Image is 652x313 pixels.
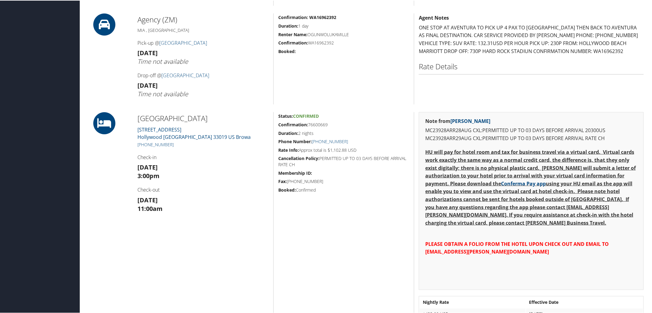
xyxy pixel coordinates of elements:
[278,147,299,152] strong: Rate Info:
[420,296,525,307] th: Nightly Rate
[278,155,409,167] h5: PERMITTED UP TO 03 DAYS BEFORE ARRIVAL RATE CH
[312,138,348,144] a: [PHONE_NUMBER]
[159,39,207,46] a: [GEOGRAPHIC_DATA]
[419,23,644,55] p: ONE STOP AT AVENTURA TO PICK UP 4 PAX TO [GEOGRAPHIC_DATA] THEN BACK TO AVENTURA AS FINAL DESTINA...
[278,178,287,184] strong: Fax:
[137,204,163,212] strong: 11:00am
[137,57,188,65] i: Time not available
[137,126,251,140] a: [STREET_ADDRESS]Hollywood [GEOGRAPHIC_DATA] 33019 US Browa
[278,121,308,127] strong: Confirmation:
[293,113,319,118] span: Confirmed
[137,186,269,193] h4: Check-out
[278,113,293,118] strong: Status:
[526,296,643,307] th: Effective Date
[278,31,409,37] h5: OGUNWOLUKAMILLE
[450,117,490,124] a: [PERSON_NAME]
[137,27,269,33] h5: MIA , [GEOGRAPHIC_DATA]
[137,71,269,78] h4: Drop-off @
[278,170,312,175] strong: Membership ID:
[161,71,209,78] a: [GEOGRAPHIC_DATA]
[278,22,298,28] strong: Duration:
[278,130,409,136] h5: 2 nights
[137,195,158,204] strong: [DATE]
[137,48,158,56] strong: [DATE]
[137,113,269,123] h2: [GEOGRAPHIC_DATA]
[137,141,174,147] a: [PHONE_NUMBER]
[278,48,296,54] strong: Booked:
[137,81,158,89] strong: [DATE]
[425,126,637,142] p: MC23928ARR28AUG CXL:PERMITTED UP TO 03 DAYS BEFORE ARRIVAL 20300US MC23928ARR29AUG CXL:PERMITTED ...
[137,14,269,24] h2: Agency (ZM)
[278,39,308,45] strong: Confirmation:
[278,147,409,153] h5: Approx total is $1,102.88 USD
[137,171,160,179] strong: 3:00pm
[425,148,636,225] strong: HU will pay for hotel room and tax for business travel via a virtual card. Virtual cards work exa...
[137,39,269,46] h4: Pick-up @
[278,39,409,45] h5: WA16962392
[278,155,319,161] strong: Cancellation Policy:
[501,180,546,186] a: Conferma Pay app
[278,138,312,144] strong: Phone Number:
[137,153,269,160] h4: Check-in
[419,14,449,21] strong: Agent Notes
[425,240,609,255] span: PLEASE OBTAIN A FOLIO FROM THE HOTEL UPON CHECK OUT AND EMAIL TO [EMAIL_ADDRESS][PERSON_NAME][DOM...
[278,186,409,193] h5: Confirmed
[278,14,336,20] strong: Confirmation: WA16962392
[137,162,158,171] strong: [DATE]
[137,89,188,97] i: Time not available
[419,61,644,71] h2: Rate Details
[278,121,409,127] h5: 76600669
[278,178,409,184] h5: [PHONE_NUMBER]
[278,31,307,37] strong: Renter Name:
[278,186,296,192] strong: Booked:
[425,117,490,124] strong: Note from
[278,130,298,136] strong: Duration:
[278,22,409,29] h5: 1 day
